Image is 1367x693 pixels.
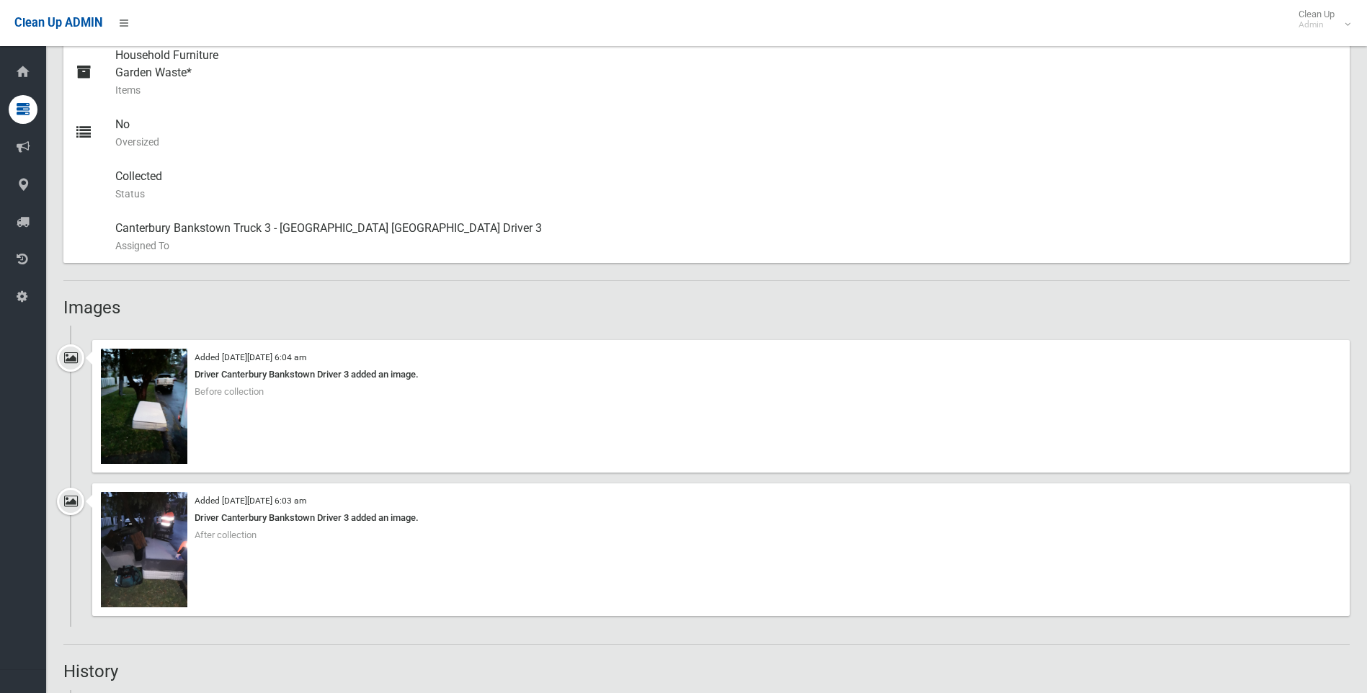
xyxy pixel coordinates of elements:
div: Driver Canterbury Bankstown Driver 3 added an image. [101,366,1341,383]
img: 2025-09-1006.03.59980212371607490305.jpg [101,349,187,464]
small: Added [DATE][DATE] 6:03 am [195,496,306,506]
span: Before collection [195,386,264,397]
small: Admin [1299,19,1335,30]
small: Status [115,185,1338,202]
small: Items [115,81,1338,99]
h2: History [63,662,1350,681]
div: Household Furniture Garden Waste* [115,38,1338,107]
span: Clean Up [1291,9,1349,30]
span: After collection [195,529,257,540]
h2: Images [63,298,1350,317]
div: Canterbury Bankstown Truck 3 - [GEOGRAPHIC_DATA] [GEOGRAPHIC_DATA] Driver 3 [115,211,1338,263]
small: Added [DATE][DATE] 6:04 am [195,352,306,362]
div: No [115,107,1338,159]
div: Collected [115,159,1338,211]
small: Assigned To [115,237,1338,254]
div: Driver Canterbury Bankstown Driver 3 added an image. [101,509,1341,527]
small: Oversized [115,133,1338,151]
span: Clean Up ADMIN [14,16,102,30]
img: 2025-09-1006.02.556730499716226133969.jpg [101,492,187,607]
